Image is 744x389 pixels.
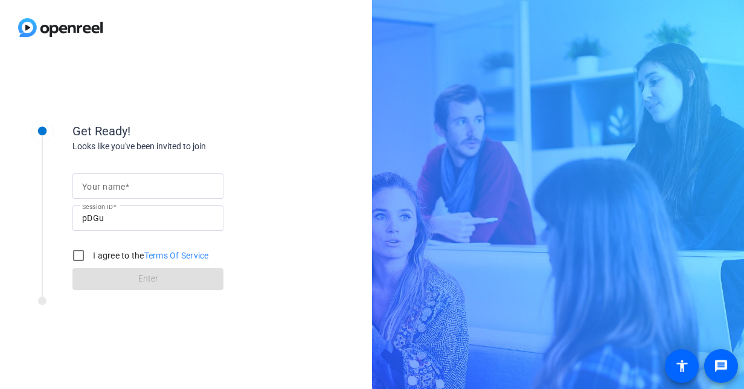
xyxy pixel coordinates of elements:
div: Get Ready! [72,122,314,140]
mat-label: Session ID [82,203,113,210]
mat-label: Your name [82,182,125,191]
a: Terms Of Service [144,251,209,260]
label: I agree to the [91,249,209,262]
mat-icon: message [714,359,728,373]
mat-icon: accessibility [675,359,689,373]
div: Looks like you've been invited to join [72,140,314,153]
